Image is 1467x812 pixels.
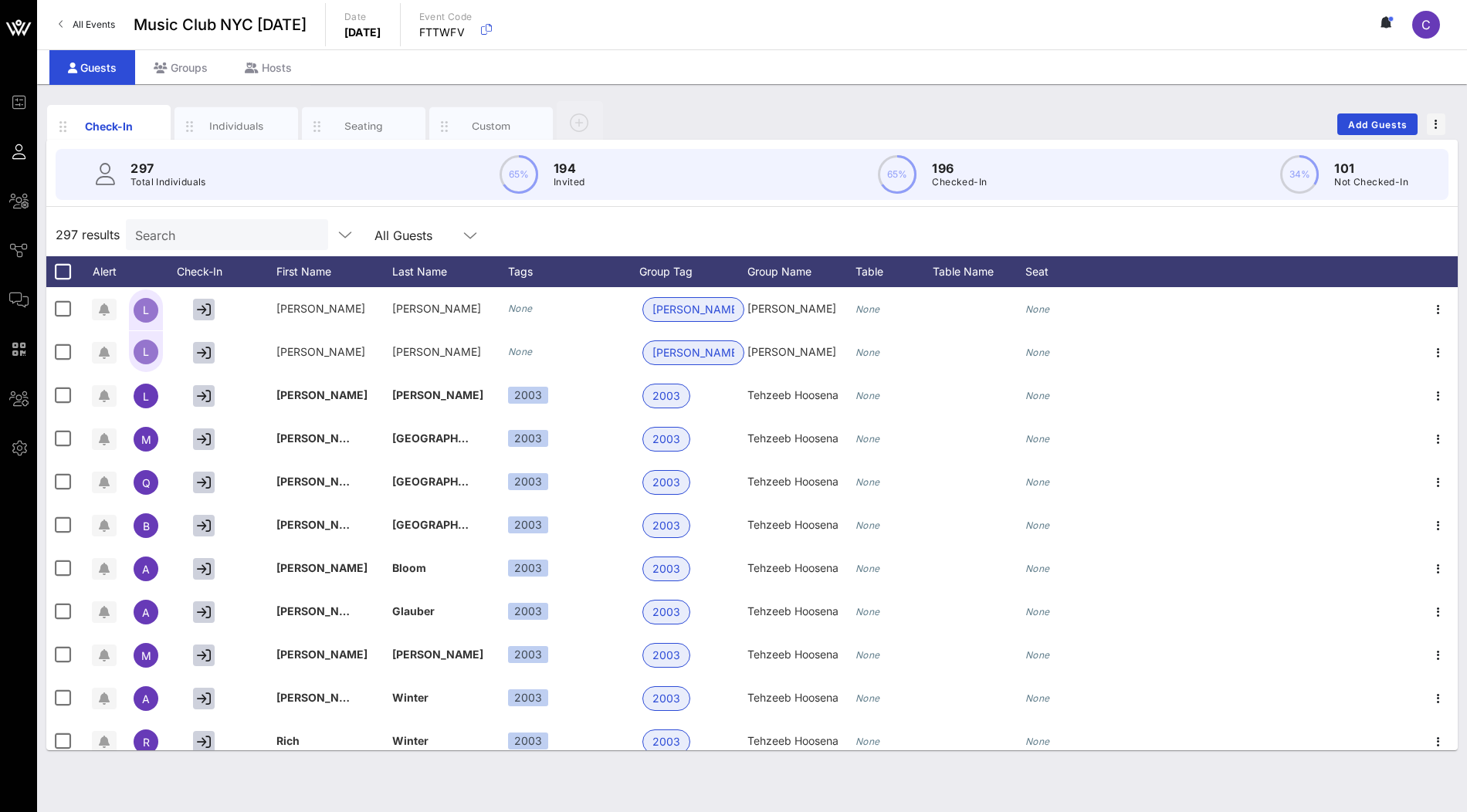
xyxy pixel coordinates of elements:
span: [PERSON_NAME] [392,302,481,315]
a: All Events [49,12,124,37]
p: 194 [554,159,585,178]
span: [PERSON_NAME] [276,302,365,315]
span: Bloom [392,561,426,574]
div: 2003 [508,646,548,663]
span: [PERSON_NAME] [747,345,836,358]
i: None [1025,303,1050,315]
div: All Guests [374,228,432,242]
span: Add Guests [1347,119,1408,130]
span: L [143,303,149,316]
i: None [1025,606,1050,617]
span: [PERSON_NAME] [276,518,368,531]
span: Rich [276,734,300,747]
span: 2003 [652,428,680,451]
i: None [855,303,880,315]
i: None [855,692,880,704]
span: A [142,606,150,619]
span: Tehzeeb Hoosena [747,691,839,704]
span: [PERSON_NAME] [276,561,368,574]
span: 2003 [652,514,680,537]
span: [PERSON_NAME] [276,345,365,358]
span: All Events [73,19,115,30]
span: [GEOGRAPHIC_DATA] [392,475,505,488]
span: Q [142,476,151,489]
i: None [855,519,880,531]
i: None [508,303,533,314]
p: Date [344,9,381,25]
div: Table Name [933,256,1025,287]
i: None [855,606,880,617]
span: [PERSON_NAME] [392,388,483,401]
span: A [142,692,150,705]
div: Groups [135,50,226,85]
i: None [508,346,533,357]
i: None [855,476,880,488]
span: [PERSON_NAME] [392,648,483,661]
span: 2003 [652,644,680,667]
i: None [1025,563,1050,574]
p: 196 [932,159,987,178]
span: M [141,649,151,662]
span: 2003 [652,687,680,710]
span: [GEOGRAPHIC_DATA] [392,431,505,445]
p: FTTWFV [419,25,473,40]
div: 2003 [508,473,548,490]
p: Checked-In [932,174,987,190]
span: Tehzeeb Hoosena [747,388,839,401]
p: Invited [554,174,585,190]
span: [PERSON_NAME] [652,341,734,364]
p: 297 [130,159,206,178]
div: 2003 [508,516,548,533]
span: L [143,345,149,358]
i: None [1025,433,1050,445]
span: [PERSON_NAME] [276,431,368,445]
div: First Name [276,256,392,287]
i: None [1025,390,1050,401]
p: Not Checked-In [1334,174,1408,190]
span: [PERSON_NAME] [392,345,481,358]
div: 2003 [508,560,548,577]
span: Tehzeeb Hoosena [747,734,839,747]
p: [DATE] [344,25,381,40]
i: None [1025,692,1050,704]
div: Alert [85,256,124,287]
div: 2003 [508,430,548,447]
i: None [855,736,880,747]
span: [PERSON_NAME] [276,691,368,704]
span: C [1421,17,1431,32]
span: 2003 [652,471,680,494]
span: 2003 [652,730,680,753]
div: All Guests [365,219,489,250]
div: Check-In [168,256,246,287]
div: Tags [508,256,639,287]
span: Tehzeeb Hoosena [747,518,839,531]
span: Glauber [392,604,435,617]
div: Check-In [75,118,144,134]
p: Event Code [419,9,473,25]
i: None [855,563,880,574]
span: Tehzeeb Hoosena [747,431,839,445]
i: None [1025,476,1050,488]
i: None [855,390,880,401]
div: Individuals [202,119,271,134]
div: Seat [1025,256,1103,287]
span: [GEOGRAPHIC_DATA] [392,518,505,531]
i: None [855,649,880,661]
i: None [855,347,880,358]
span: A [142,563,150,576]
span: M [141,433,151,446]
span: Tehzeeb Hoosena [747,475,839,488]
span: [PERSON_NAME] [652,298,734,321]
div: Group Tag [639,256,747,287]
span: Tehzeeb Hoosena [747,604,839,617]
span: R [143,736,150,749]
div: 2003 [508,732,548,749]
div: C [1412,11,1440,39]
span: [PERSON_NAME] [276,475,368,488]
span: [PERSON_NAME] [276,604,368,617]
div: Custom [457,119,526,134]
i: None [855,433,880,445]
span: 297 results [56,225,120,244]
div: Guests [49,50,135,85]
p: Total Individuals [130,174,206,190]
